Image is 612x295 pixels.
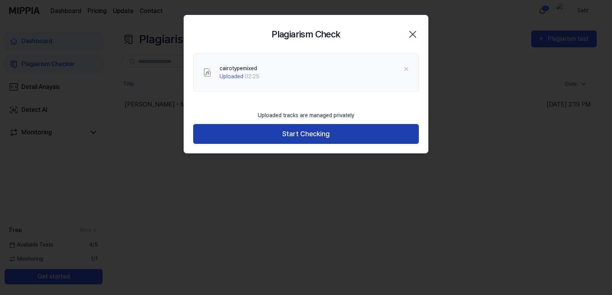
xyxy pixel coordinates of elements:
button: Start Checking [193,124,419,144]
div: · 02:25 [220,73,259,81]
div: cairotypemixed [220,64,259,73]
div: Uploaded tracks are managed privately [253,107,359,124]
span: Uploaded [220,73,243,79]
img: File Select [203,68,212,77]
h2: Plagiarism Check [272,27,340,41]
